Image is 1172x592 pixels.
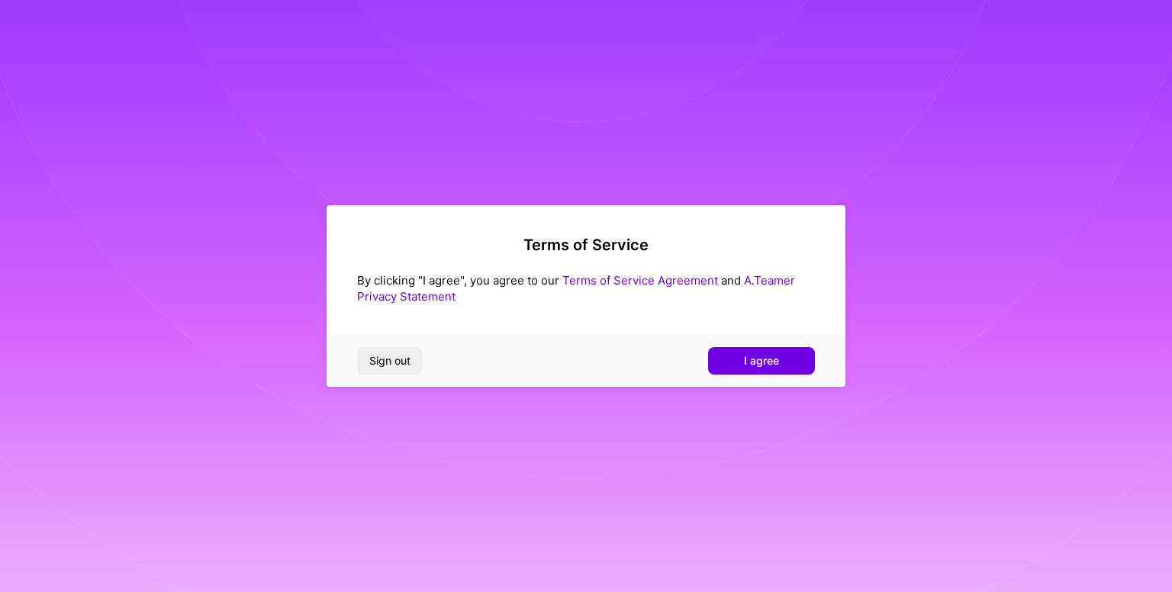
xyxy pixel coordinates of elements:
[369,353,411,368] span: Sign out
[744,353,779,368] span: I agree
[357,236,815,254] h2: Terms of Service
[357,347,423,375] button: Sign out
[562,273,718,288] a: Terms of Service Agreement
[357,272,815,304] div: By clicking "I agree", you agree to our and
[708,347,815,375] button: I agree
